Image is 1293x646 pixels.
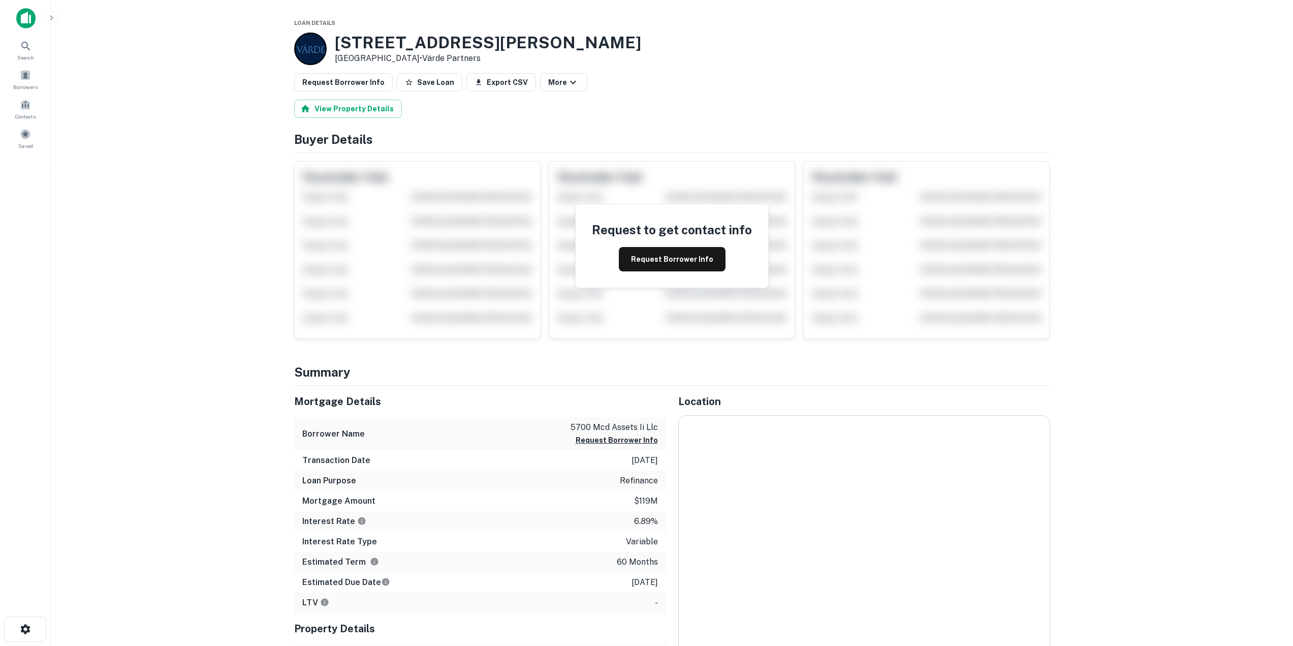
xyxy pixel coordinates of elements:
[397,73,462,91] button: Save Loan
[576,434,658,446] button: Request Borrower Info
[370,557,379,566] svg: Term is based on a standard schedule for this type of loan.
[320,598,329,607] svg: LTVs displayed on the website are for informational purposes only and may be reported incorrectly...
[617,556,658,568] p: 60 months
[634,495,658,507] p: $119m
[294,621,666,636] h5: Property Details
[302,495,375,507] h6: Mortgage Amount
[294,363,1050,381] h4: Summary
[3,125,48,152] a: Saved
[466,73,536,91] button: Export CSV
[422,53,481,63] a: Värde Partners
[632,454,658,467] p: [DATE]
[13,83,38,91] span: Borrowers
[302,556,379,568] h6: Estimated Term
[655,597,658,609] p: -
[294,130,1050,148] h4: Buyer Details
[302,428,365,440] h6: Borrower Name
[17,53,34,61] span: Search
[678,394,1050,409] h5: Location
[3,66,48,93] a: Borrowers
[634,515,658,528] p: 6.89%
[294,20,335,26] span: Loan Details
[18,142,33,150] span: Saved
[335,33,641,52] h3: [STREET_ADDRESS][PERSON_NAME]
[16,8,36,28] img: capitalize-icon.png
[294,73,393,91] button: Request Borrower Info
[592,221,752,239] h4: Request to get contact info
[335,52,641,65] p: [GEOGRAPHIC_DATA] •
[15,112,36,120] span: Contacts
[294,394,666,409] h5: Mortgage Details
[3,95,48,122] a: Contacts
[302,515,366,528] h6: Interest Rate
[3,36,48,64] a: Search
[357,516,366,526] svg: The interest rates displayed on the website are for informational purposes only and may be report...
[620,475,658,487] p: refinance
[302,576,390,589] h6: Estimated Due Date
[302,597,329,609] h6: LTV
[294,100,402,118] button: View Property Details
[571,421,658,434] p: 5700 mcd assets ii llc
[1242,565,1293,613] iframe: Chat Widget
[302,536,377,548] h6: Interest Rate Type
[632,576,658,589] p: [DATE]
[540,73,587,91] button: More
[381,577,390,587] svg: Estimate is based on a standard schedule for this type of loan.
[619,247,726,271] button: Request Borrower Info
[302,475,356,487] h6: Loan Purpose
[302,454,370,467] h6: Transaction Date
[626,536,658,548] p: variable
